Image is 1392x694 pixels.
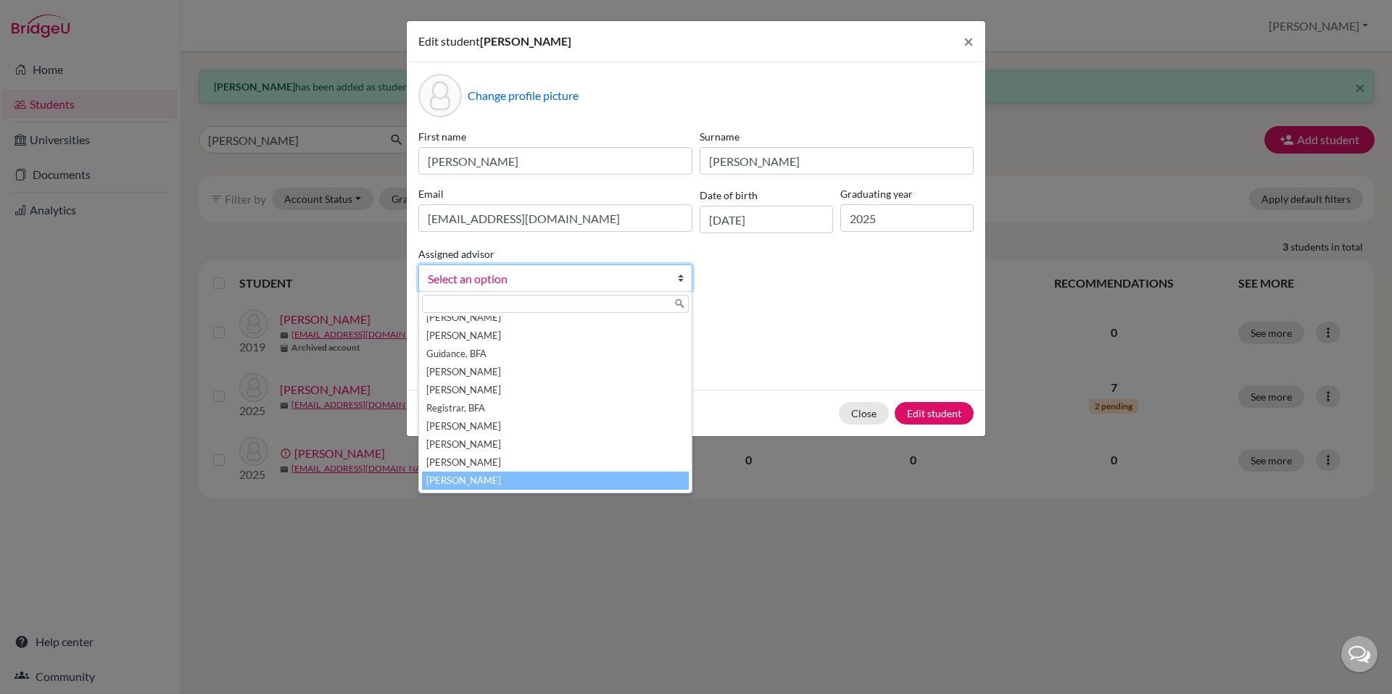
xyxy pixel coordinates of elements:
[952,21,985,62] button: Close
[700,188,758,203] label: Date of birth
[700,129,974,144] label: Surname
[418,315,974,333] p: Parents
[422,417,689,435] li: [PERSON_NAME]
[895,402,974,425] button: Edit student
[422,345,689,363] li: Guidance, BFA
[422,381,689,399] li: [PERSON_NAME]
[422,435,689,453] li: [PERSON_NAME]
[480,34,571,48] span: [PERSON_NAME]
[418,34,480,48] span: Edit student
[422,399,689,417] li: Registrar, BFA
[418,246,494,262] label: Assigned advisor
[422,472,689,490] li: [PERSON_NAME]
[422,363,689,381] li: [PERSON_NAME]
[700,206,833,233] input: dd/mm/yyyy
[839,402,889,425] button: Close
[840,186,974,201] label: Graduating year
[418,74,462,117] div: Profile picture
[964,30,974,51] span: ×
[418,129,692,144] label: First name
[422,453,689,472] li: [PERSON_NAME]
[418,186,692,201] label: Email
[422,327,689,345] li: [PERSON_NAME]
[428,269,664,288] span: Select an option
[422,309,689,327] li: [PERSON_NAME]
[33,10,63,23] span: Help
